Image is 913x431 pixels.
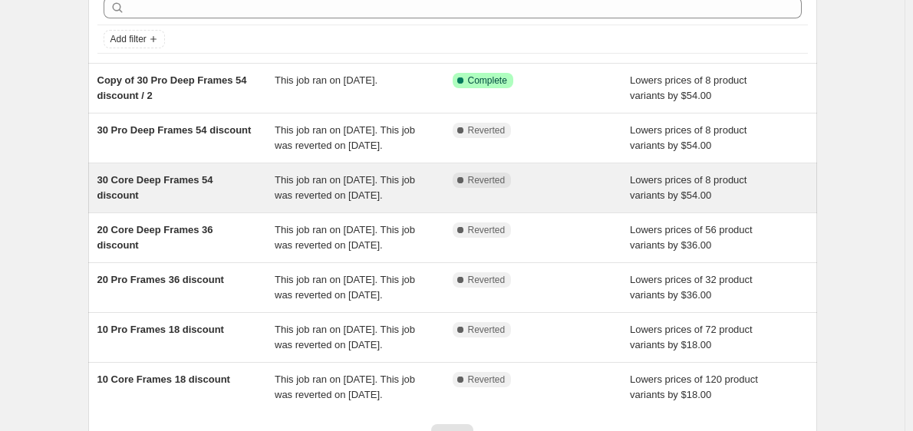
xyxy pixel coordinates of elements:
span: Copy of 30 Pro Deep Frames 54 discount / 2 [97,74,247,101]
span: Lowers prices of 32 product variants by $36.00 [630,274,753,301]
span: Complete [468,74,507,87]
span: Reverted [468,373,506,386]
span: Lowers prices of 8 product variants by $54.00 [630,124,747,151]
button: Add filter [104,30,165,48]
span: This job ran on [DATE]. This job was reverted on [DATE]. [275,124,415,151]
span: This job ran on [DATE]. This job was reverted on [DATE]. [275,174,415,201]
span: Add filter [110,33,147,45]
span: Lowers prices of 120 product variants by $18.00 [630,373,758,400]
span: 20 Core Deep Frames 36 discount [97,224,213,251]
span: This job ran on [DATE]. This job was reverted on [DATE]. [275,274,415,301]
span: This job ran on [DATE]. [275,74,377,86]
span: Reverted [468,224,506,236]
span: 30 Pro Deep Frames 54 discount [97,124,252,136]
span: This job ran on [DATE]. This job was reverted on [DATE]. [275,224,415,251]
span: Lowers prices of 72 product variants by $18.00 [630,324,753,350]
span: 10 Pro Frames 18 discount [97,324,224,335]
span: This job ran on [DATE]. This job was reverted on [DATE]. [275,324,415,350]
span: Lowers prices of 8 product variants by $54.00 [630,74,747,101]
span: This job ran on [DATE]. This job was reverted on [DATE]. [275,373,415,400]
span: Reverted [468,174,506,186]
span: Lowers prices of 8 product variants by $54.00 [630,174,747,201]
span: Reverted [468,274,506,286]
span: Reverted [468,324,506,336]
span: 10 Core Frames 18 discount [97,373,230,385]
span: Lowers prices of 56 product variants by $36.00 [630,224,753,251]
span: 20 Pro Frames 36 discount [97,274,224,285]
span: Reverted [468,124,506,137]
span: 30 Core Deep Frames 54 discount [97,174,213,201]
